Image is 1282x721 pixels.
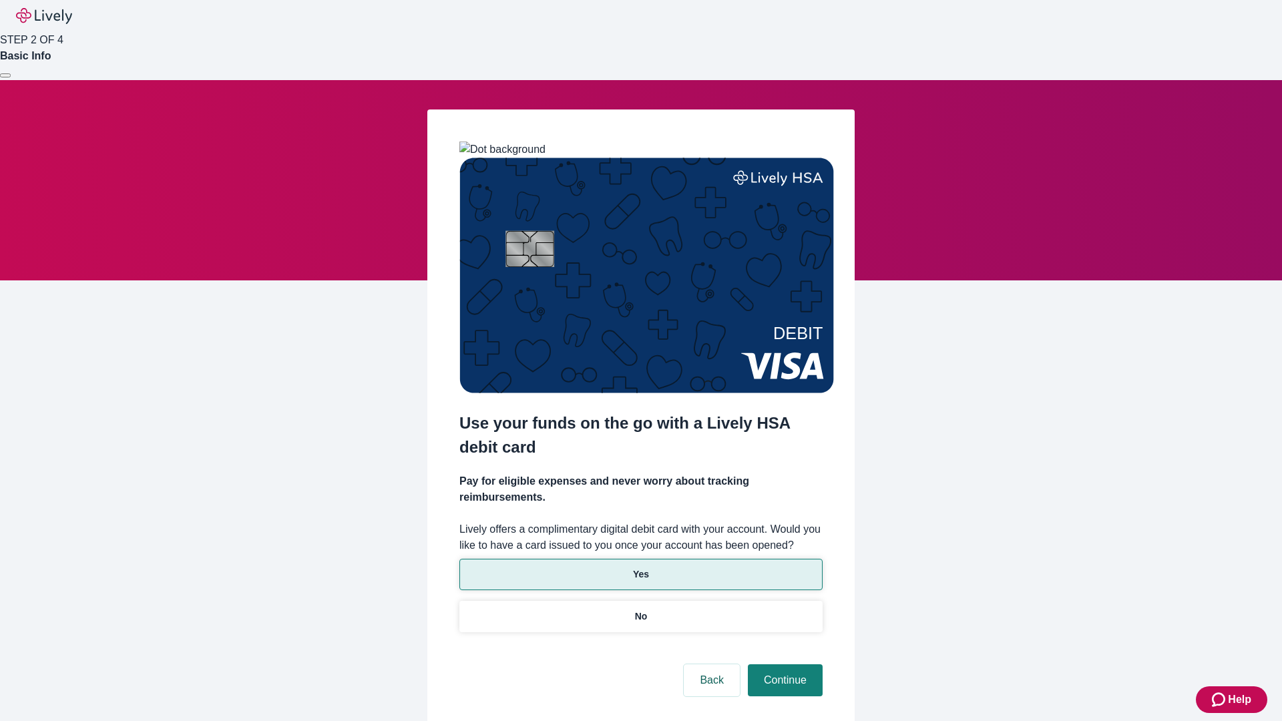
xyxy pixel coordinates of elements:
[459,411,823,459] h2: Use your funds on the go with a Lively HSA debit card
[1196,686,1267,713] button: Zendesk support iconHelp
[16,8,72,24] img: Lively
[459,158,834,393] img: Debit card
[684,664,740,696] button: Back
[635,610,648,624] p: No
[459,601,823,632] button: No
[1212,692,1228,708] svg: Zendesk support icon
[459,473,823,505] h4: Pay for eligible expenses and never worry about tracking reimbursements.
[459,142,546,158] img: Dot background
[459,559,823,590] button: Yes
[459,521,823,553] label: Lively offers a complimentary digital debit card with your account. Would you like to have a card...
[748,664,823,696] button: Continue
[633,567,649,581] p: Yes
[1228,692,1251,708] span: Help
